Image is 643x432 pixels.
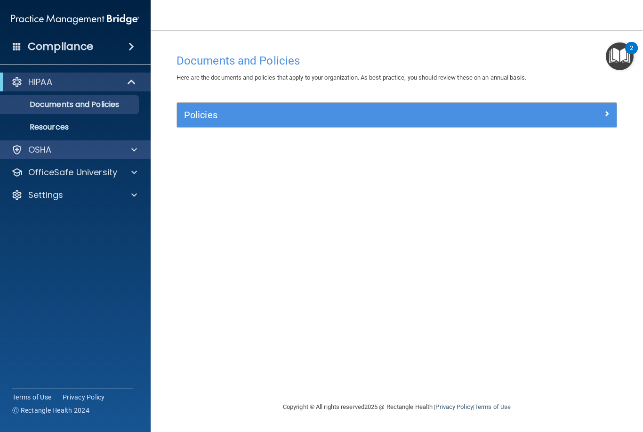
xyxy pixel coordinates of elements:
span: Here are the documents and policies that apply to your organization. As best practice, you should... [177,74,526,81]
a: Privacy Policy [435,403,473,410]
a: OfficeSafe University [11,167,137,178]
iframe: Drift Widget Chat Controller [480,365,632,403]
p: OSHA [28,144,52,155]
p: Documents and Policies [6,100,135,109]
a: Privacy Policy [63,392,105,402]
a: OSHA [11,144,137,155]
button: Open Resource Center, 2 new notifications [606,42,634,70]
a: Policies [184,107,610,122]
a: HIPAA [11,76,137,88]
p: OfficeSafe University [28,167,117,178]
h4: Documents and Policies [177,55,617,67]
h4: Compliance [28,40,93,53]
p: HIPAA [28,76,52,88]
img: PMB logo [11,10,139,29]
h5: Policies [184,110,500,120]
span: Ⓒ Rectangle Health 2024 [12,406,89,415]
p: Settings [28,189,63,201]
a: Settings [11,189,137,201]
p: Resources [6,122,135,132]
a: Terms of Use [474,403,511,410]
a: Terms of Use [12,392,51,402]
div: 2 [630,48,633,60]
div: Copyright © All rights reserved 2025 @ Rectangle Health | | [225,392,569,422]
